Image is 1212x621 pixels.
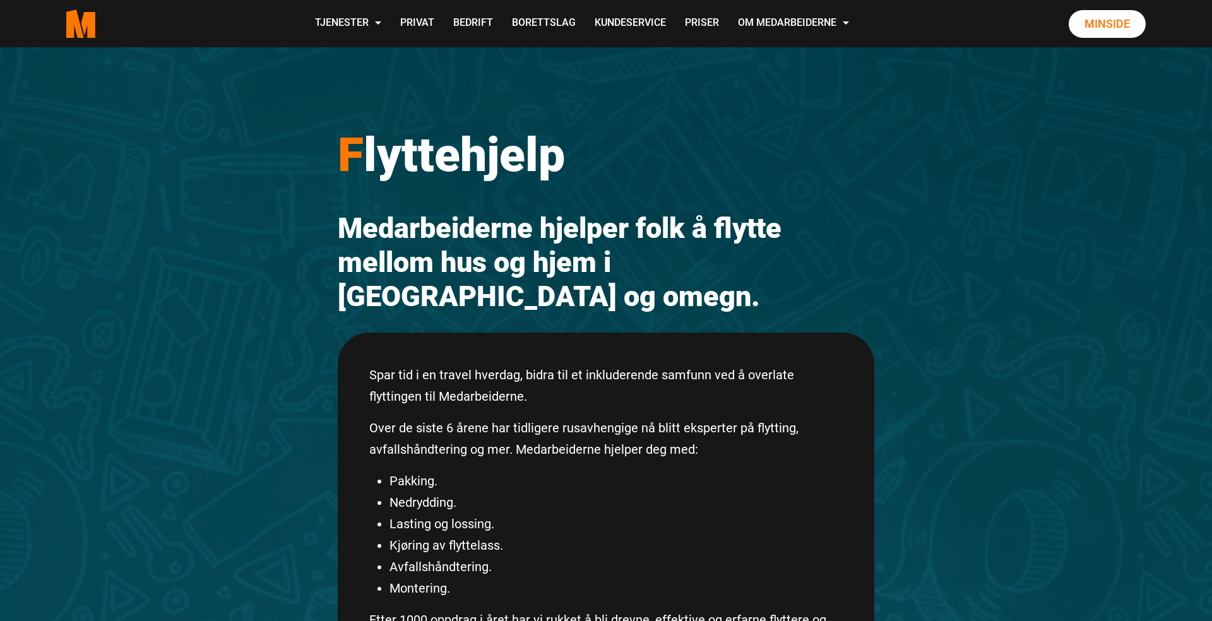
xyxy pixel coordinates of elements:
li: Kjøring av flyttelass. [389,535,843,556]
p: Spar tid i en travel hverdag, bidra til et inkluderende samfunn ved å overlate flyttingen til Med... [369,364,843,407]
li: Pakking. [389,470,843,492]
li: Lasting og lossing. [389,513,843,535]
h2: Medarbeiderne hjelper folk å flytte mellom hus og hjem i [GEOGRAPHIC_DATA] og omegn. [338,211,874,314]
a: Borettslag [502,1,585,46]
a: Priser [675,1,728,46]
h1: lyttehjelp [338,126,874,183]
p: Over de siste 6 årene har tidligere rusavhengige nå blitt eksperter på flytting, avfallshåndterin... [369,417,843,460]
a: Tjenester [306,1,391,46]
li: Nedrydding. [389,492,843,513]
a: Kundeservice [585,1,675,46]
a: Om Medarbeiderne [728,1,858,46]
a: Privat [391,1,444,46]
a: Minside [1069,10,1146,38]
a: Bedrift [444,1,502,46]
li: Montering. [389,577,843,599]
li: Avfallshåndtering. [389,556,843,577]
span: F [338,127,364,182]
